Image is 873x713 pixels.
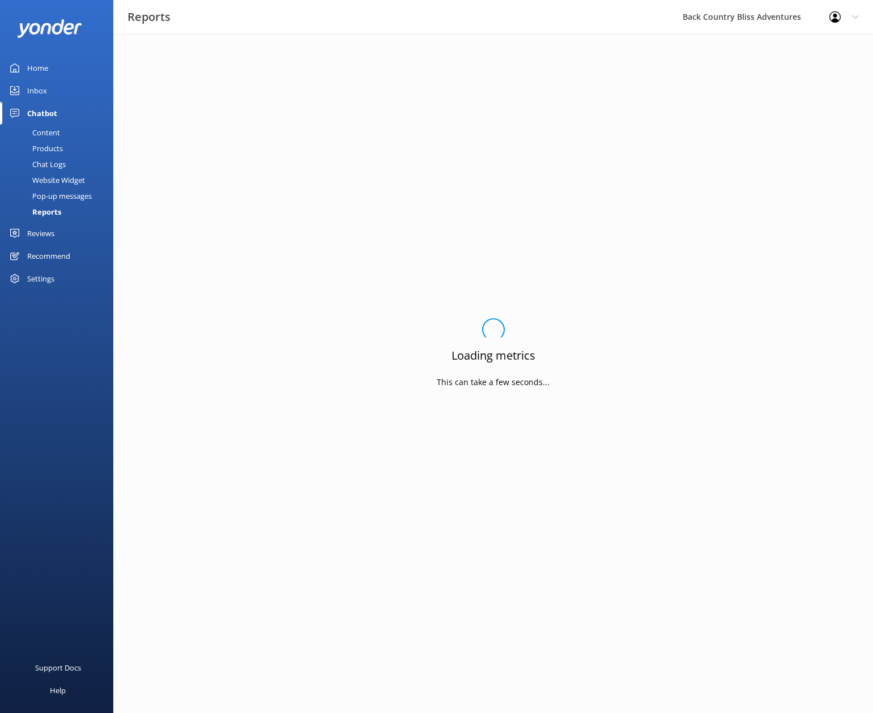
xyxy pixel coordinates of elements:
a: Content [7,125,113,140]
h3: Reports [127,8,171,26]
div: Pop-up messages [7,188,92,204]
div: Chatbot [27,102,57,125]
div: Settings [27,267,54,290]
div: Reviews [27,222,54,245]
div: Home [27,57,48,79]
div: Chat Logs [7,156,66,172]
a: Pop-up messages [7,188,113,204]
div: Website Widget [7,172,85,188]
p: This can take a few seconds... [437,376,550,388]
div: Reports [7,204,61,220]
div: Products [7,140,63,156]
div: Support Docs [35,656,81,679]
a: Website Widget [7,172,113,188]
a: Reports [7,204,113,220]
div: Inbox [27,79,47,102]
a: Chat Logs [7,156,113,172]
a: Products [7,140,113,156]
img: yonder-white-logo.png [17,19,82,38]
div: Content [7,125,60,140]
div: Recommend [27,245,70,267]
div: Help [50,679,66,702]
h3: Loading metrics [452,347,535,365]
